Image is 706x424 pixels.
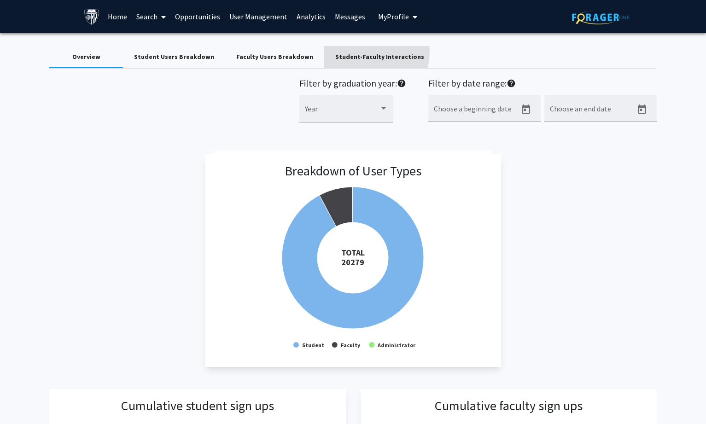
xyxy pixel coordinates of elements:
div: Student-Faculty Interactions [335,52,424,62]
span: My Profile [378,12,409,21]
h3: Cumulative faculty sign ups [435,398,583,414]
mat-icon: help [397,78,406,89]
button: Open calendar [633,100,651,119]
div: Overview [72,52,100,62]
a: Home [103,0,132,33]
h3: Cumulative student sign ups [121,398,274,414]
h3: Breakdown of User Types [285,163,421,179]
img: ForagerOne Logo [572,10,630,24]
a: Analytics [292,0,330,33]
div: Faculty Users Breakdown [236,52,313,62]
a: Search [132,0,170,33]
div: Student Users Breakdown [134,52,214,62]
a: Opportunities [170,0,225,33]
h2: Filter by date range: [428,78,657,91]
text: Faculty [341,342,361,348]
img: Johns Hopkins University Logo [84,9,100,25]
button: Open calendar [517,100,535,119]
mat-icon: help [507,78,516,89]
a: User Management [225,0,292,33]
iframe: Chat [7,383,39,417]
h2: Filter by graduation year: [299,78,406,91]
text: Student [302,342,324,348]
text: Administrator [377,342,416,348]
a: Messages [330,0,370,33]
tspan: TOTAL 20279 [341,247,364,267]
